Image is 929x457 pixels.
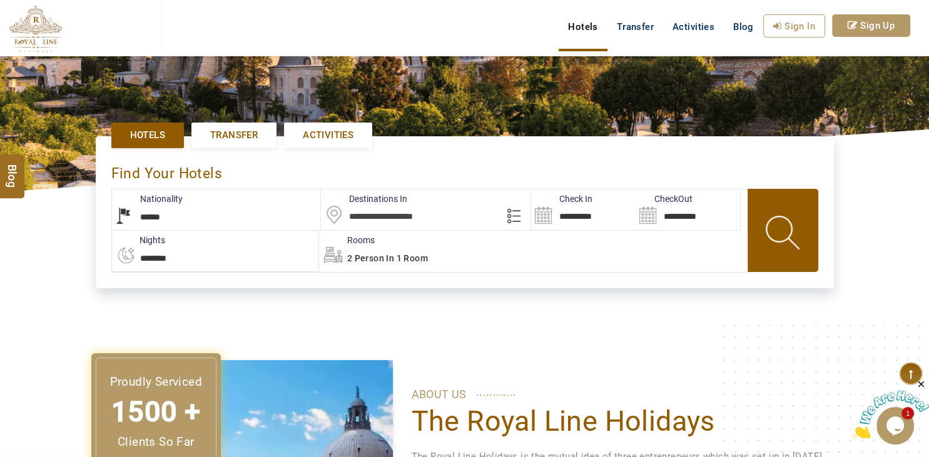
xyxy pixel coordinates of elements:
[284,123,372,148] a: Activities
[607,14,663,39] a: Transfer
[111,234,165,246] label: nights
[191,123,277,148] a: Transfer
[663,14,724,39] a: Activities
[851,379,929,438] iframe: chat widget
[111,152,818,189] div: Find Your Hotels
[210,129,258,142] span: Transfer
[321,193,407,205] label: Destinations In
[832,14,910,37] a: Sign Up
[112,193,183,205] label: Nationality
[476,383,517,401] span: ............
[412,385,831,404] p: ABOUT US
[559,14,607,39] a: Hotels
[733,21,754,33] span: Blog
[412,404,831,439] h1: The Royal Line Holidays
[531,193,592,205] label: Check In
[347,253,428,263] span: 2 Person in 1 Room
[9,5,62,53] img: The Royal Line Holidays
[636,189,740,230] input: Search
[130,129,165,142] span: Hotels
[531,189,636,230] input: Search
[636,193,693,205] label: CheckOut
[724,14,763,39] a: Blog
[303,129,353,142] span: Activities
[111,123,184,148] a: Hotels
[763,14,825,38] a: Sign In
[4,164,21,175] span: Blog
[319,234,375,246] label: Rooms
